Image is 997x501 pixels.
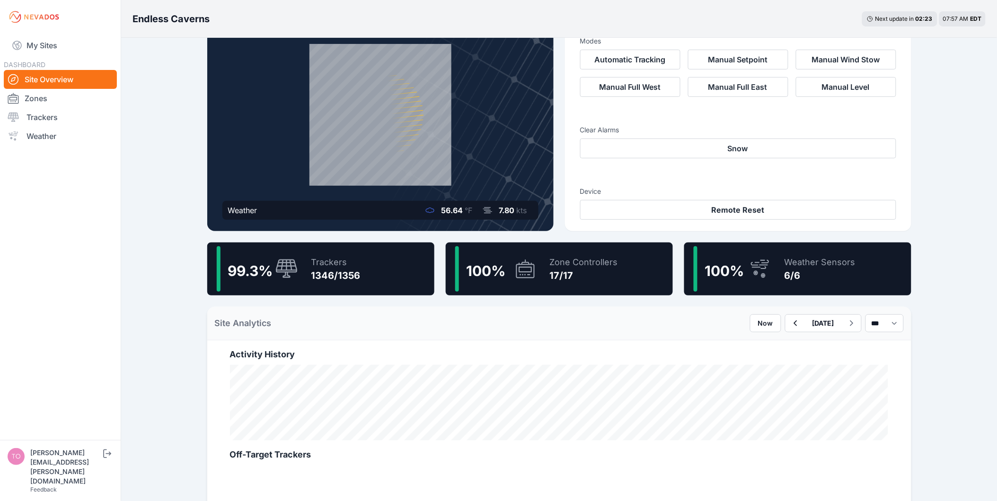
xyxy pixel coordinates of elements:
button: Manual Level [796,77,896,97]
nav: Breadcrumb [132,7,210,31]
a: 100%Zone Controllers17/17 [446,242,673,295]
span: 100 % [467,262,506,279]
h3: Clear Alarms [580,125,896,135]
div: Zone Controllers [550,256,618,269]
h3: Endless Caverns [132,12,210,26]
span: 07:57 AM [943,15,969,22]
a: Trackers [4,108,117,127]
h3: Modes [580,36,601,46]
button: Manual Setpoint [688,50,788,69]
div: 17/17 [550,269,618,282]
button: Now [750,314,781,332]
div: 02 : 23 [916,15,933,23]
span: 56.64 [441,206,463,215]
span: 100 % [705,262,744,279]
h2: Activity History [230,348,889,361]
span: 99.3 % [228,262,273,279]
a: 100%Weather Sensors6/6 [684,242,911,295]
a: Weather [4,127,117,146]
span: DASHBOARD [4,60,45,69]
button: Snow [580,138,896,158]
span: Next update in [875,15,914,22]
a: Site Overview [4,70,117,89]
div: [PERSON_NAME][EMAIL_ADDRESS][PERSON_NAME][DOMAIN_NAME] [30,448,101,486]
h3: Device [580,187,896,196]
button: Manual Wind Stow [796,50,896,69]
div: Weather [228,205,257,216]
img: tomasz.barcz@energix-group.com [8,448,25,465]
button: Automatic Tracking [580,50,680,69]
div: Weather Sensors [785,256,856,269]
div: Trackers [311,256,361,269]
button: Manual Full West [580,77,680,97]
h2: Off-Target Trackers [230,448,889,461]
span: 7.80 [499,206,515,215]
button: Manual Full East [688,77,788,97]
img: Nevados [8,9,61,25]
a: Feedback [30,486,57,493]
button: [DATE] [805,315,842,332]
button: Remote Reset [580,200,896,220]
span: kts [517,206,527,215]
span: EDT [971,15,982,22]
span: °F [465,206,473,215]
a: My Sites [4,34,117,57]
div: 1346/1356 [311,269,361,282]
div: 6/6 [785,269,856,282]
a: 99.3%Trackers1346/1356 [207,242,434,295]
a: Zones [4,89,117,108]
h2: Site Analytics [215,317,272,330]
